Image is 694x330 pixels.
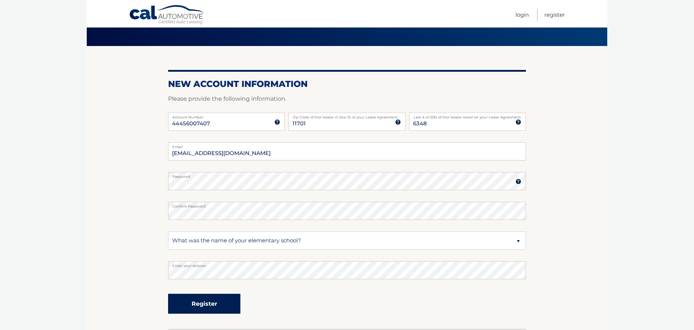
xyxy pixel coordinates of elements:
[168,172,526,178] label: Password
[515,119,521,125] img: tooltip.svg
[288,113,405,118] label: Zip Code of first lessee in box 1b of your Lease Agreement
[168,94,526,104] p: Please provide the following information.
[515,179,521,184] img: tooltip.svg
[168,79,526,89] h2: New Account Information
[168,113,285,131] input: Account Number
[168,294,240,314] button: Register
[274,119,280,125] img: tooltip.svg
[168,142,526,148] label: Email
[168,113,285,118] label: Account Number
[168,142,526,160] input: Email
[288,113,405,131] input: Zip Code
[544,9,565,21] a: Register
[409,113,526,118] label: Last 4 of SSN of first lessee listed on your Lease Agreement
[409,113,526,131] input: SSN or EIN (last 4 digits only)
[395,119,401,125] img: tooltip.svg
[515,9,529,21] a: Login
[168,261,526,267] label: Enter your answer
[168,202,526,208] label: Confirm Password
[129,5,205,26] a: Cal Automotive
